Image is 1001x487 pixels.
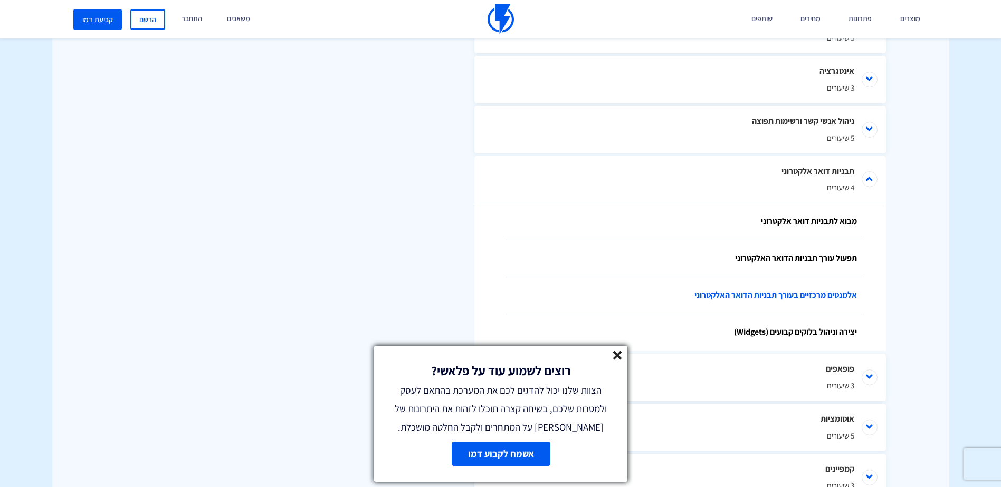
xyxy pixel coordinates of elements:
[474,56,886,103] li: אינטגרציה
[506,240,865,277] a: תפעול עורך תבניות הדואר האלקטרוני
[506,132,854,143] span: 5 שיעורים
[474,106,886,153] li: ניהול אנשי קשר ורשימות תפוצה
[506,82,854,93] span: 3 שיעורים
[506,182,854,193] span: 4 שיעורים
[506,314,865,351] a: יצירה וניהול בלוקים קבועים (Widgets)
[474,354,886,401] li: פופאפים
[474,156,886,203] li: תבניות דואר אלקטרוני
[130,9,165,30] a: הרשם
[506,430,854,441] span: 5 שיעורים
[506,277,865,314] a: אלמנטים מרכזיים בעורך תבניות הדואר האלקטרוני
[474,404,886,451] li: אוטומציות
[73,9,122,30] a: קביעת דמו
[506,380,854,391] span: 3 שיעורים
[506,203,865,240] a: מבוא לתבניות דואר אלקטרוני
